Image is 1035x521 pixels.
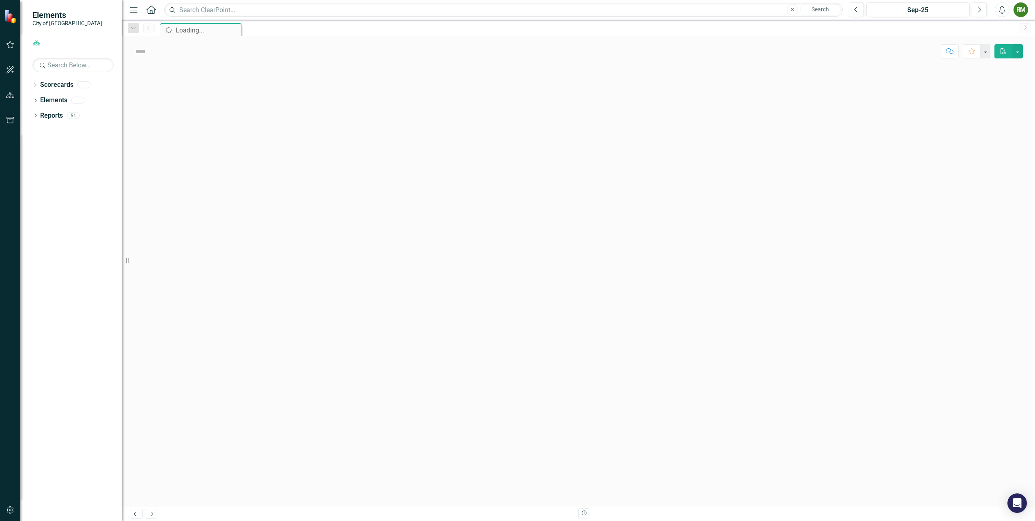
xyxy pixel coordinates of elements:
[164,3,843,17] input: Search ClearPoint...
[67,112,80,119] div: 51
[1014,2,1028,17] button: RM
[32,58,114,72] input: Search Below...
[40,111,63,121] a: Reports
[869,5,967,15] div: Sep-25
[40,96,67,105] a: Elements
[1007,493,1027,513] div: Open Intercom Messenger
[176,25,239,35] div: Loading...
[32,10,102,20] span: Elements
[866,2,970,17] button: Sep-25
[40,80,73,90] a: Scorecards
[800,4,841,15] button: Search
[812,6,829,13] span: Search
[32,20,102,26] small: City of [GEOGRAPHIC_DATA]
[134,45,147,58] img: Not Defined
[4,9,18,24] img: ClearPoint Strategy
